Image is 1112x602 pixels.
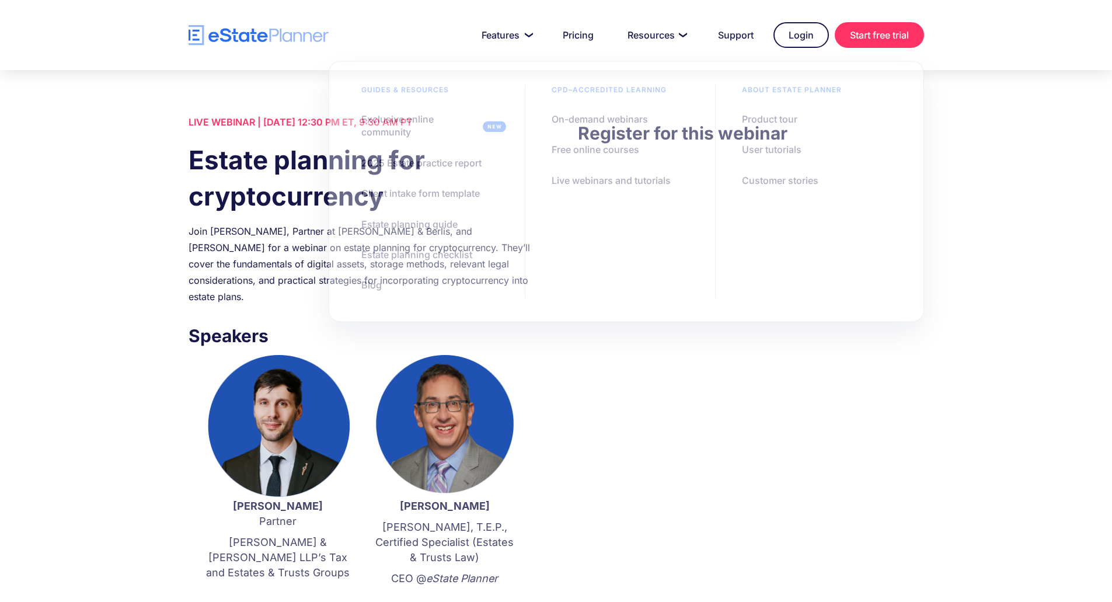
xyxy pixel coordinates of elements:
[537,107,663,131] a: On-demand webinars
[347,151,496,175] a: 2025 Estate practice report
[426,572,498,584] em: eState Planner
[361,187,480,200] div: Client intake form template
[727,85,856,101] div: About estate planner
[233,500,323,512] strong: [PERSON_NAME]
[742,113,797,126] div: Product tour
[361,218,458,231] div: Estate planning guide
[537,138,654,162] a: Free online courses
[400,500,490,512] strong: [PERSON_NAME]
[347,242,487,267] a: Estate planning checklist
[373,571,517,586] p: CEO @
[468,23,543,47] a: Features
[537,168,685,193] a: Live webinars and tutorials
[206,535,350,580] p: [PERSON_NAME] & [PERSON_NAME] LLP’s Tax and Estates & Trusts Groups
[189,223,534,305] div: Join [PERSON_NAME], Partner at [PERSON_NAME] & Berlis, and [PERSON_NAME] for a webinar on estate ...
[727,107,812,131] a: Product tour
[835,22,924,48] a: Start free trial
[552,144,639,156] div: Free online courses
[742,174,818,187] div: Customer stories
[552,174,671,187] div: Live webinars and tutorials
[347,107,513,145] a: Exclusive online community
[727,168,833,193] a: Customer stories
[347,85,463,101] div: Guides & resources
[742,144,801,156] div: User tutorials
[361,113,478,139] div: Exclusive online community
[549,23,608,47] a: Pricing
[727,138,816,162] a: User tutorials
[704,23,768,47] a: Support
[361,279,382,292] div: Blog
[189,142,534,214] h1: Estate planning for cryptocurrency
[361,156,482,169] div: 2025 Estate practice report
[189,322,534,349] h3: Speakers
[537,85,681,101] div: CPD–accredited learning
[189,114,534,130] div: LIVE WEBINAR | [DATE] 12:30 PM ET, 9:30 AM PT
[552,113,648,126] div: On-demand webinars
[347,182,494,206] a: Client intake form template
[361,248,472,261] div: Estate planning checklist
[347,212,472,236] a: Estate planning guide
[373,520,517,565] p: [PERSON_NAME], T.E.P., Certified Specialist (Estates & Trusts Law)
[206,499,350,529] p: Partner
[773,22,829,48] a: Login
[347,273,396,298] a: Blog
[613,23,698,47] a: Resources
[189,25,329,46] a: home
